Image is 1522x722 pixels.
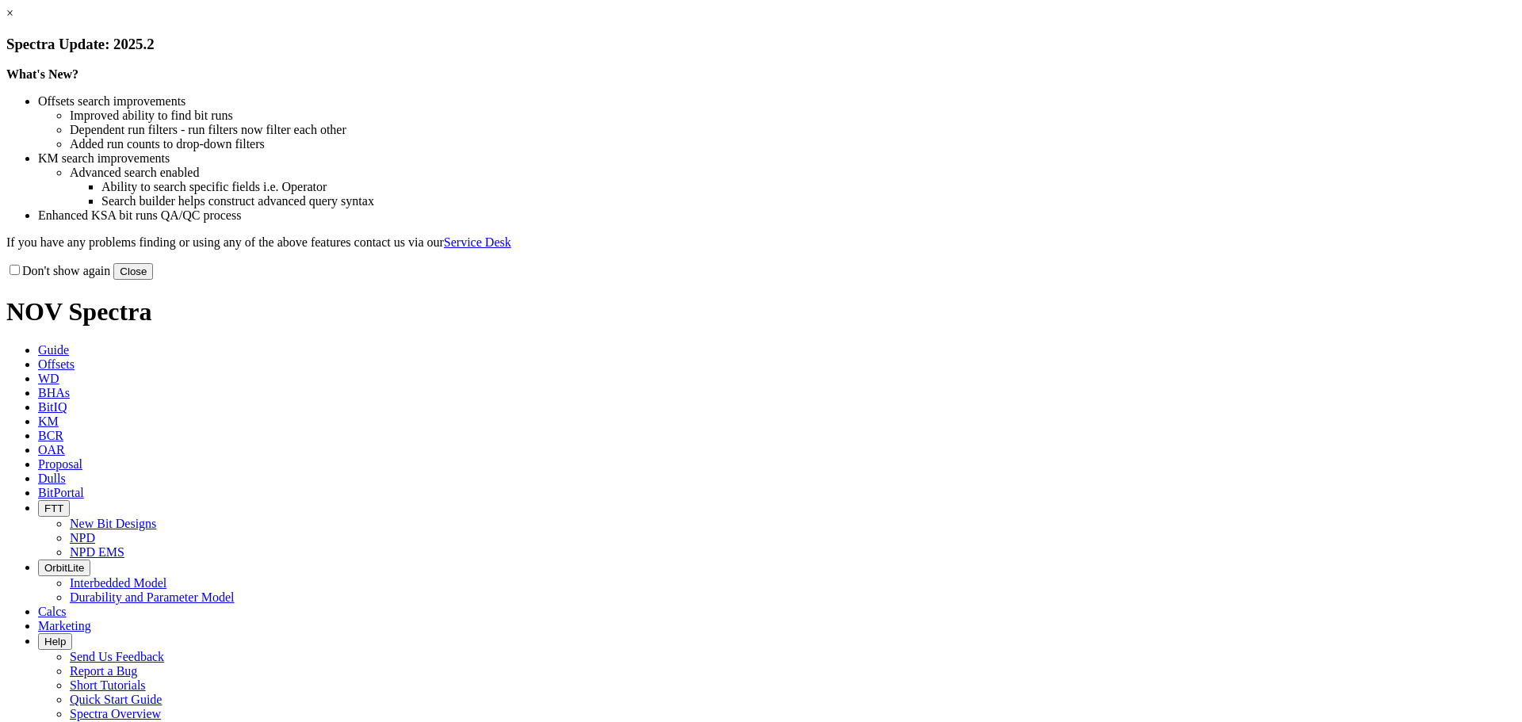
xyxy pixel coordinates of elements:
[70,693,162,706] a: Quick Start Guide
[101,180,1516,194] li: Ability to search specific fields i.e. Operator
[6,36,1516,53] h3: Spectra Update: 2025.2
[44,562,84,574] span: OrbitLite
[38,400,67,414] span: BitIQ
[70,664,137,678] a: Report a Bug
[38,472,66,485] span: Dulls
[38,457,82,471] span: Proposal
[70,109,1516,123] li: Improved ability to find bit runs
[70,531,95,544] a: NPD
[38,605,67,618] span: Calcs
[6,67,78,81] strong: What's New?
[38,372,59,385] span: WD
[10,265,20,275] input: Don't show again
[44,502,63,514] span: FTT
[101,194,1516,208] li: Search builder helps construct advanced query syntax
[38,429,63,442] span: BCR
[6,264,110,277] label: Don't show again
[38,151,1516,166] li: KM search improvements
[70,123,1516,137] li: Dependent run filters - run filters now filter each other
[38,343,69,357] span: Guide
[113,263,153,280] button: Close
[38,619,91,632] span: Marketing
[38,486,84,499] span: BitPortal
[6,6,13,20] a: ×
[38,443,65,457] span: OAR
[444,235,511,249] a: Service Desk
[70,576,166,590] a: Interbedded Model
[38,386,70,399] span: BHAs
[70,707,161,720] a: Spectra Overview
[70,166,1516,180] li: Advanced search enabled
[70,650,164,663] a: Send Us Feedback
[70,517,156,530] a: New Bit Designs
[70,545,124,559] a: NPD EMS
[38,414,59,428] span: KM
[38,357,75,371] span: Offsets
[38,208,1516,223] li: Enhanced KSA bit runs QA/QC process
[70,678,146,692] a: Short Tutorials
[44,636,66,648] span: Help
[70,590,235,604] a: Durability and Parameter Model
[70,137,1516,151] li: Added run counts to drop-down filters
[38,94,1516,109] li: Offsets search improvements
[6,235,1516,250] p: If you have any problems finding or using any of the above features contact us via our
[6,297,1516,327] h1: NOV Spectra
